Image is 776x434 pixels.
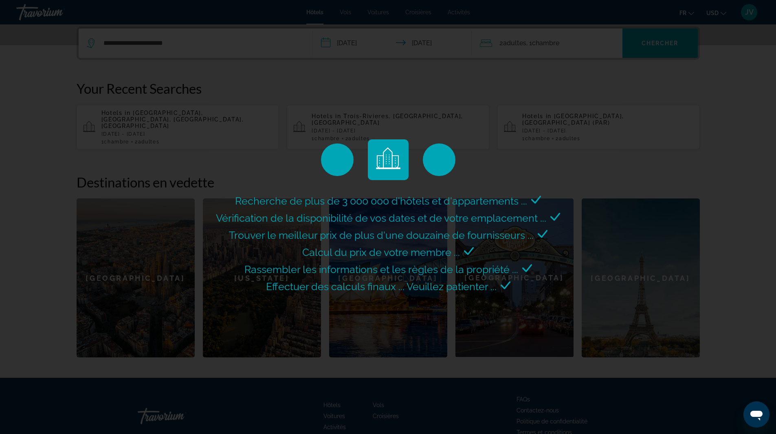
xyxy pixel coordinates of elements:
[302,246,460,258] span: Calcul du prix de votre membre ...
[216,212,546,224] span: Vérification de la disponibilité de vos dates et de votre emplacement ...
[244,263,518,275] span: Rassembler les informations et les règles de la propriété ...
[229,229,534,241] span: Trouver le meilleur prix de plus d'une douzaine de fournisseurs ...
[235,195,527,207] span: Recherche de plus de 3 000 000 d'hôtels et d'appartements ...
[266,280,497,293] span: Effectuer des calculs finaux ... Veuillez patienter ...
[743,401,769,427] iframe: Bouton de lancement de la fenêtre de messagerie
